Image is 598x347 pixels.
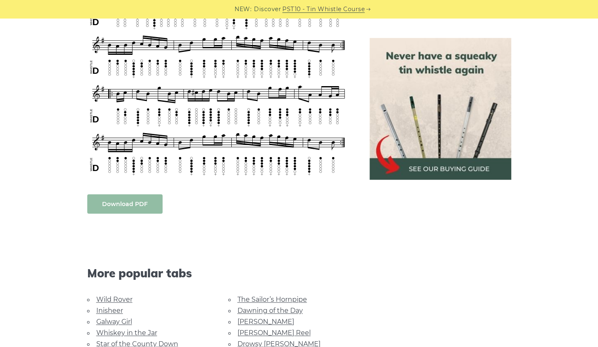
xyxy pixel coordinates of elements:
[235,5,251,14] span: NEW:
[87,194,163,213] a: Download PDF
[254,5,281,14] span: Discover
[87,266,350,280] span: More popular tabs
[237,329,311,337] a: [PERSON_NAME] Reel
[96,329,157,337] a: Whiskey in the Jar
[282,5,365,14] a: PST10 - Tin Whistle Course
[370,38,511,180] img: tin whistle buying guide
[237,307,303,314] a: Dawning of the Day
[96,295,133,303] a: Wild Rover
[96,318,132,326] a: Galway Girl
[96,307,123,314] a: Inisheer
[237,318,294,326] a: [PERSON_NAME]
[237,295,307,303] a: The Sailor’s Hornpipe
